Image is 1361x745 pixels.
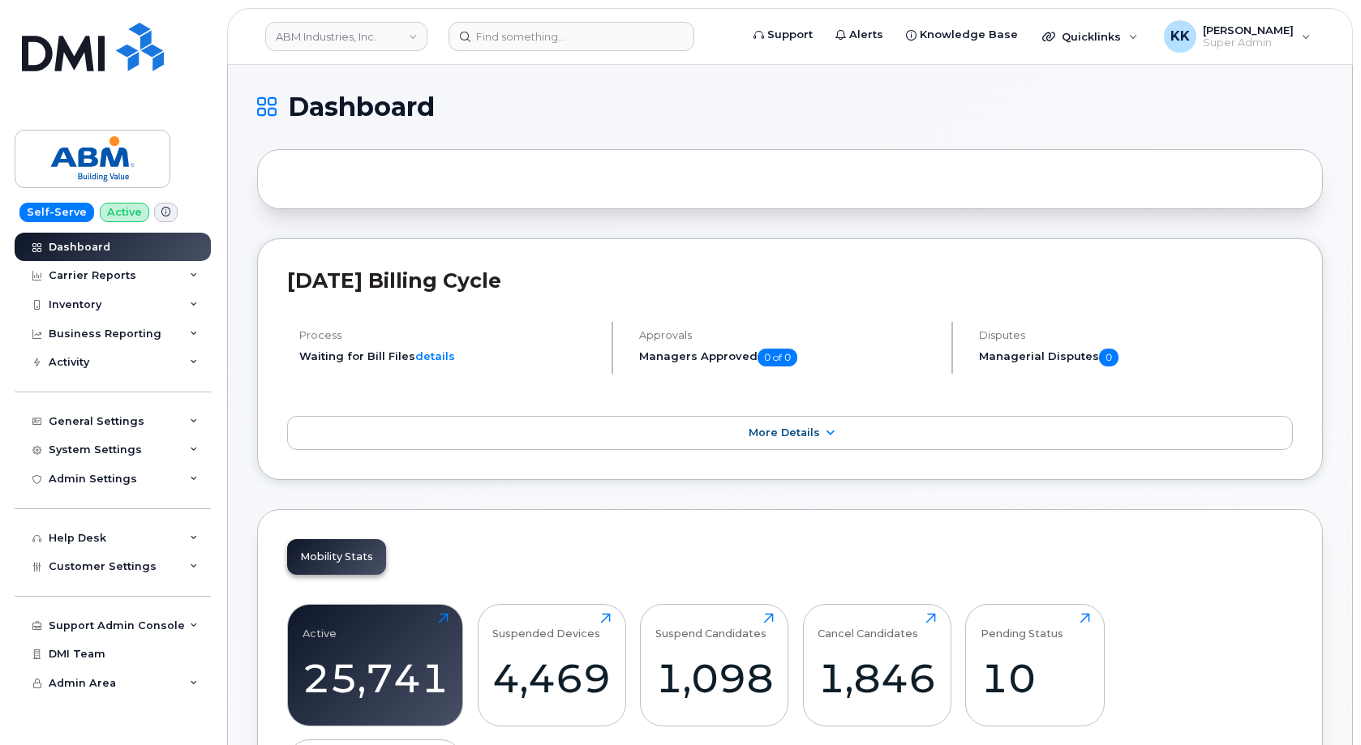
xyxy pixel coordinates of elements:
[655,654,774,702] div: 1,098
[492,613,611,717] a: Suspended Devices4,469
[492,613,600,640] div: Suspended Devices
[639,329,938,341] h4: Approvals
[287,268,1293,293] h2: [DATE] Billing Cycle
[492,654,611,702] div: 4,469
[299,329,598,341] h4: Process
[303,654,449,702] div: 25,741
[639,349,938,366] h5: Managers Approved
[979,349,1293,366] h5: Managerial Disputes
[979,329,1293,341] h4: Disputes
[415,349,455,362] a: details
[288,95,435,119] span: Dashboard
[1099,349,1118,366] span: 0
[818,613,936,717] a: Cancel Candidates1,846
[758,349,797,366] span: 0 of 0
[981,654,1090,702] div: 10
[818,654,936,702] div: 1,846
[303,613,449,717] a: Active25,741
[655,613,766,640] div: Suspend Candidates
[749,426,820,439] span: More Details
[981,613,1090,717] a: Pending Status10
[303,613,337,640] div: Active
[818,613,918,640] div: Cancel Candidates
[655,613,774,717] a: Suspend Candidates1,098
[981,613,1063,640] div: Pending Status
[299,349,598,364] li: Waiting for Bill Files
